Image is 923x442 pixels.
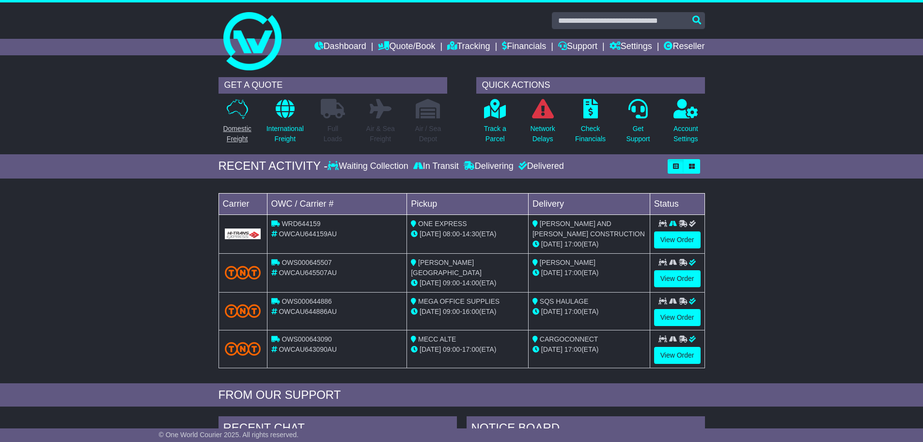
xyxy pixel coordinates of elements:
td: OWC / Carrier # [267,193,407,214]
span: 09:00 [443,308,460,315]
a: Settings [610,39,652,55]
p: Track a Parcel [484,124,506,144]
span: 16:00 [462,308,479,315]
div: FROM OUR SUPPORT [219,388,705,402]
span: [DATE] [541,308,563,315]
p: Full Loads [321,124,345,144]
div: (ETA) [532,239,646,249]
p: Domestic Freight [223,124,251,144]
span: [DATE] [541,240,563,248]
p: Check Financials [575,124,606,144]
p: Get Support [626,124,650,144]
span: 17:00 [564,240,581,248]
span: © One World Courier 2025. All rights reserved. [159,431,299,439]
div: (ETA) [532,268,646,278]
span: OWCAU643090AU [279,345,337,353]
div: - (ETA) [411,229,524,239]
span: OWS000644886 [282,297,332,305]
span: OWCAU645507AU [279,269,337,277]
span: [DATE] [420,345,441,353]
p: Air & Sea Freight [366,124,395,144]
a: View Order [654,270,701,287]
img: TNT_Domestic.png [225,342,261,355]
span: 14:00 [462,279,479,287]
a: InternationalFreight [266,98,304,149]
a: GetSupport [626,98,650,149]
span: OWCAU644159AU [279,230,337,238]
span: 08:00 [443,230,460,238]
div: QUICK ACTIONS [476,77,705,94]
a: View Order [654,347,701,364]
span: 09:00 [443,279,460,287]
img: TNT_Domestic.png [225,304,261,317]
span: [DATE] [541,269,563,277]
span: MECC ALTE [418,335,456,343]
span: [PERSON_NAME] [540,259,595,266]
a: Tracking [447,39,490,55]
span: [DATE] [420,279,441,287]
p: International Freight [266,124,304,144]
div: - (ETA) [411,278,524,288]
span: ONE EXPRESS [418,220,467,228]
a: AccountSettings [673,98,699,149]
td: Carrier [219,193,267,214]
div: RECENT ACTIVITY - [219,159,328,173]
div: (ETA) [532,344,646,355]
a: View Order [654,309,701,326]
span: 09:00 [443,345,460,353]
td: Delivery [528,193,650,214]
p: Network Delays [530,124,555,144]
span: [DATE] [420,230,441,238]
div: - (ETA) [411,307,524,317]
a: Reseller [664,39,704,55]
span: [PERSON_NAME] [GEOGRAPHIC_DATA] [411,259,482,277]
span: [DATE] [541,345,563,353]
span: 17:00 [462,345,479,353]
span: 14:30 [462,230,479,238]
div: Delivering [461,161,516,172]
a: Financials [502,39,546,55]
a: DomesticFreight [222,98,251,149]
a: Quote/Book [378,39,435,55]
span: 17:00 [564,269,581,277]
a: CheckFinancials [575,98,606,149]
span: SQS HAULAGE [540,297,588,305]
td: Status [650,193,704,214]
a: View Order [654,231,701,248]
div: GET A QUOTE [219,77,447,94]
div: Waiting Collection [328,161,410,172]
div: - (ETA) [411,344,524,355]
a: Dashboard [314,39,366,55]
div: (ETA) [532,307,646,317]
td: Pickup [407,193,529,214]
span: OWCAU644886AU [279,308,337,315]
img: GetCarrierServiceLogo [225,229,261,239]
span: WRD644159 [282,220,320,228]
span: CARGOCONNECT [540,335,598,343]
div: In Transit [411,161,461,172]
span: [DATE] [420,308,441,315]
p: Air / Sea Depot [415,124,441,144]
span: MEGA OFFICE SUPPLIES [418,297,500,305]
span: OWS000643090 [282,335,332,343]
span: [PERSON_NAME] AND [PERSON_NAME] CONSTRUCTION [532,220,645,238]
a: Support [558,39,597,55]
img: TNT_Domestic.png [225,266,261,279]
a: NetworkDelays [530,98,555,149]
span: OWS000645507 [282,259,332,266]
a: Track aParcel [484,98,507,149]
div: Delivered [516,161,564,172]
span: 17:00 [564,308,581,315]
span: 17:00 [564,345,581,353]
p: Account Settings [673,124,698,144]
